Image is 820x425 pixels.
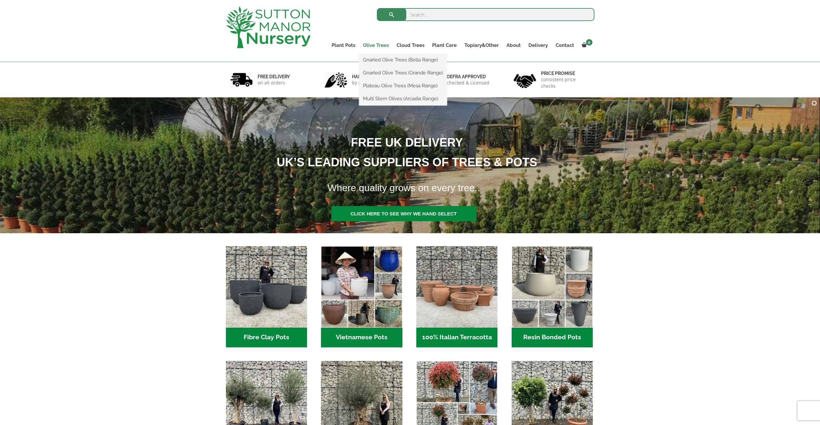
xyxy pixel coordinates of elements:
p: by professionals [352,80,388,86]
img: Home - 6E921A5B 9E2F 4B13 AB99 4EF601C89C59 1 105 c [321,246,402,327]
a: Delivery [525,41,552,50]
p: on all orders [258,80,290,86]
a: Contact [552,41,578,50]
p: checked & Licensed [447,80,489,86]
a: Multi Stem Olives (Arcadia Range) [359,94,447,104]
a: Visit product category 100% Italian Terracotta [416,246,497,347]
h6: FREE DELIVERY [258,74,290,80]
span: 0 [586,39,592,46]
img: Home - 8194B7A3 2818 4562 B9DD 4EBD5DC21C71 1 105 c 1 [226,246,307,327]
img: 4.jpg [514,70,536,90]
a: Plant Pots [328,41,359,50]
a: Visit product category Vietnamese Pots [321,246,402,347]
h1: FREE UK DELIVERY UK’S LEADING SUPPLIERS OF TREES & POTS [169,133,637,172]
h2: 100% Italian Terracotta [416,328,497,348]
img: Home - 67232D1B A461 444F B0F6 BDEDC2C7E10B 1 105 c [512,246,593,327]
img: 2.jpg [325,71,347,88]
h6: Price promise [541,71,590,76]
a: Plateau Olive Trees (Mesa Range) [359,81,447,91]
h1: Where quality grows on every tree.. [320,178,637,198]
h2: Vietnamese Pots [321,328,402,348]
a: Olive Trees [359,41,393,50]
a: Plant Care [428,41,461,50]
a: Visit product category Resin Bonded Pots [512,246,593,347]
h2: Resin Bonded Pots [512,328,593,348]
img: 1.jpg [230,71,253,88]
a: About [503,41,525,50]
a: Cloud Trees [393,41,428,50]
h2: Fibre Clay Pots [226,328,307,348]
a: Topiary&Other [461,41,503,50]
img: Home - 1B137C32 8D99 4B1A AA2F 25D5E514E47D 1 105 c [416,246,497,327]
a: 0 [578,41,594,50]
input: Search... [377,8,594,21]
a: Gnarled Olive Trees (Grande Range) [359,68,447,78]
a: Gnarled Olive Trees (Bella Range) [359,55,447,65]
img: logo [226,6,311,48]
h6: Defra approved [447,74,489,80]
p: consistent price checks [541,76,590,89]
a: Visit product category Fibre Clay Pots [226,246,307,347]
h6: hand picked [352,74,388,80]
